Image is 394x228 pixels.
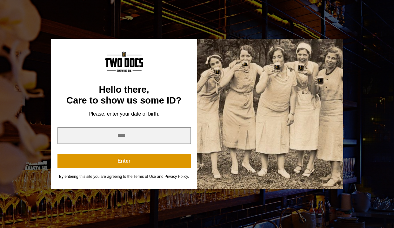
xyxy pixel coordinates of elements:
[57,111,191,117] div: Please, enter your date of birth:
[57,127,191,144] input: year
[105,51,143,72] img: Content Logo
[57,84,191,106] div: Hello there, Care to show us some ID?
[57,174,191,179] div: By entering this site you are agreeing to the Terms of Use and Privacy Policy.
[57,154,191,168] button: Enter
